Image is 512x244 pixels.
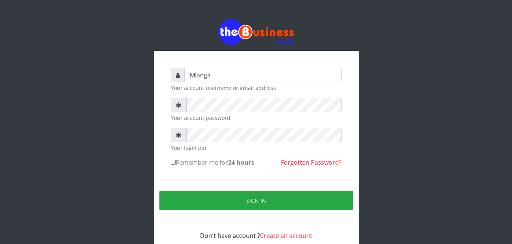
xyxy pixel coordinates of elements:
[171,158,254,167] label: Remember me for
[171,160,176,165] input: Remember me for24 hours
[171,144,342,152] small: Your login pin
[171,114,342,122] small: Your account password
[159,191,353,210] button: Sign in
[228,158,254,167] b: 24 hours
[171,222,342,240] div: Don't have account ?
[185,68,342,82] input: Username or email address
[260,231,312,240] a: Create an account
[281,158,342,167] a: Forgotten Password?
[171,84,342,92] small: Your account username or email address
